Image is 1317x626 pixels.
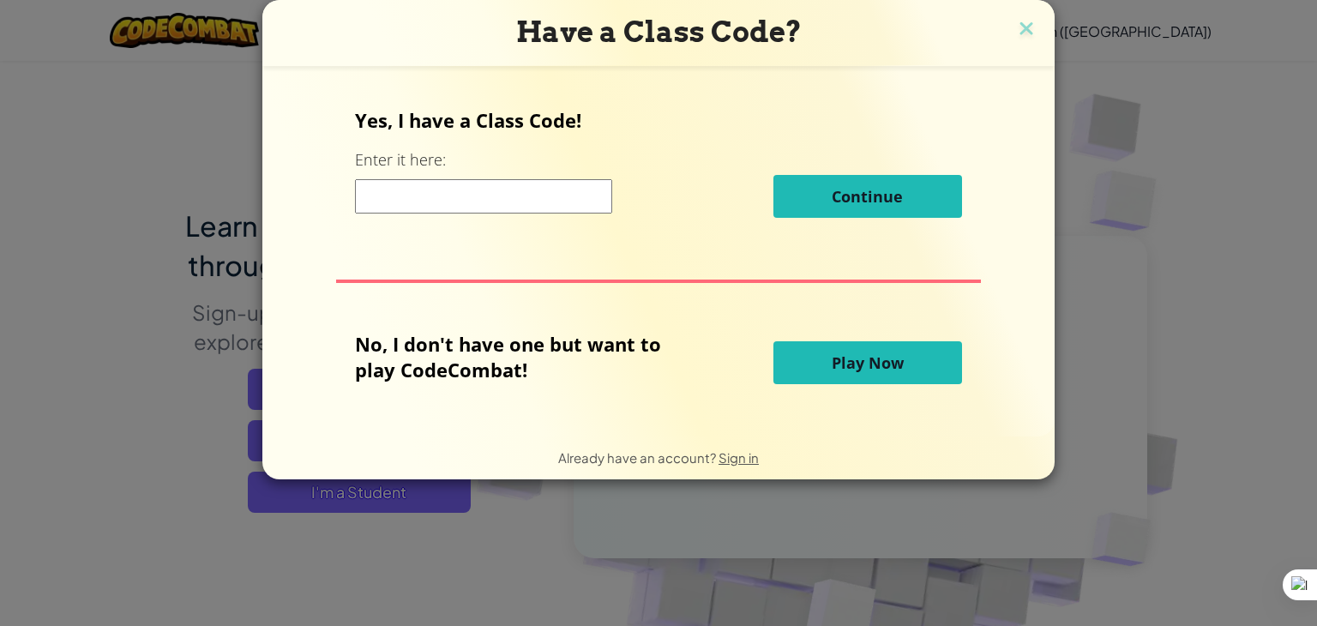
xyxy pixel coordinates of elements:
[516,15,802,49] span: Have a Class Code?
[355,107,961,133] p: Yes, I have a Class Code!
[832,186,903,207] span: Continue
[558,449,719,466] span: Already have an account?
[355,149,446,171] label: Enter it here:
[773,341,962,384] button: Play Now
[355,331,687,382] p: No, I don't have one but want to play CodeCombat!
[1015,17,1037,43] img: close icon
[719,449,759,466] a: Sign in
[832,352,904,373] span: Play Now
[773,175,962,218] button: Continue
